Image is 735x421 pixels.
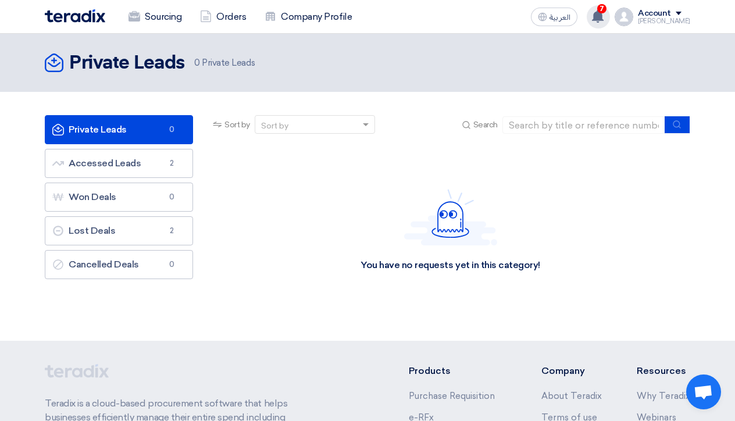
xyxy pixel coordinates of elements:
[255,4,361,30] a: Company Profile
[502,116,665,134] input: Search by title or reference number
[638,18,690,24] div: [PERSON_NAME]
[686,374,721,409] a: Open chat
[165,191,179,203] span: 0
[597,4,606,13] span: 7
[69,52,185,75] h2: Private Leads
[550,13,570,22] span: العربية
[45,149,193,178] a: Accessed Leads2
[409,391,495,401] a: Purchase Requisition
[165,259,179,270] span: 0
[165,225,179,237] span: 2
[261,120,288,132] div: Sort by
[45,115,193,144] a: Private Leads0
[615,8,633,26] img: profile_test.png
[119,4,191,30] a: Sourcing
[45,250,193,279] a: Cancelled Deals0
[409,364,507,378] li: Products
[473,119,498,131] span: Search
[194,56,255,70] span: Private Leads
[191,4,255,30] a: Orders
[165,124,179,135] span: 0
[165,158,179,169] span: 2
[638,9,671,19] div: Account
[45,183,193,212] a: Won Deals0
[541,364,602,378] li: Company
[45,216,193,245] a: Lost Deals2
[224,119,250,131] span: Sort by
[541,391,602,401] a: About Teradix
[637,364,690,378] li: Resources
[361,259,540,272] div: You have no requests yet in this category!
[531,8,577,26] button: العربية
[194,58,200,68] span: 0
[404,189,497,245] img: Hello
[637,391,690,401] a: Why Teradix
[45,9,105,23] img: Teradix logo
